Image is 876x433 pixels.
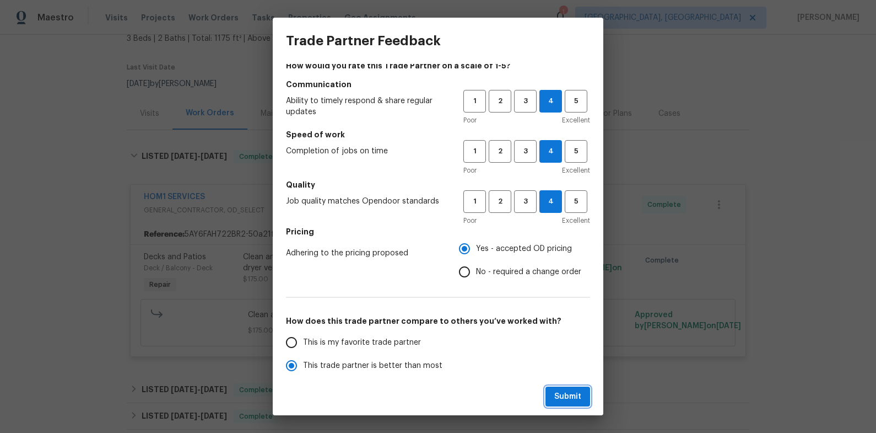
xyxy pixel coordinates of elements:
div: Pricing [459,237,590,284]
button: 4 [539,140,562,163]
span: Poor [463,115,477,126]
span: No - required a change order [476,266,581,278]
span: 2 [490,95,510,108]
button: 5 [565,140,587,163]
h5: Pricing [286,226,590,237]
button: 2 [489,90,511,113]
span: 5 [566,195,586,208]
span: 3 [515,95,536,108]
span: 1 [464,195,485,208]
span: 1 [464,95,485,108]
span: Excellent [562,215,590,226]
span: Job quality matches Opendoor standards [286,196,446,207]
h5: Speed of work [286,129,590,140]
span: Submit [554,390,581,404]
h4: How would you rate this Trade Partner on a scale of 1-5? [286,60,590,71]
button: Submit [545,387,590,407]
button: 1 [463,140,486,163]
button: 2 [489,190,511,213]
button: 3 [514,90,537,113]
h5: How does this trade partner compare to others you’ve worked with? [286,316,590,327]
button: 3 [514,140,537,163]
span: 5 [566,145,586,158]
h5: Communication [286,79,590,90]
span: Poor [463,215,477,226]
button: 1 [463,90,486,113]
span: This trade partner is better than most [303,360,442,372]
span: 4 [540,195,561,208]
button: 5 [565,90,587,113]
span: Adhering to the pricing proposed [286,248,441,259]
span: Poor [463,165,477,176]
button: 4 [539,190,562,213]
span: Excellent [562,165,590,176]
button: 2 [489,140,511,163]
span: Excellent [562,115,590,126]
span: This is my favorite trade partner [303,337,421,349]
button: 4 [539,90,562,113]
button: 5 [565,190,587,213]
span: 4 [540,145,561,158]
span: 2 [490,195,510,208]
button: 1 [463,190,486,213]
span: 4 [540,95,561,108]
span: 1 [464,145,485,158]
span: 5 [566,95,586,108]
span: 3 [515,195,536,208]
span: Yes - accepted OD pricing [476,243,572,255]
span: 3 [515,145,536,158]
h3: Trade Partner Feedback [286,33,441,49]
span: 2 [490,145,510,158]
span: Ability to timely respond & share regular updates [286,95,446,117]
h5: Quality [286,179,590,190]
button: 3 [514,190,537,213]
span: Completion of jobs on time [286,146,446,157]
